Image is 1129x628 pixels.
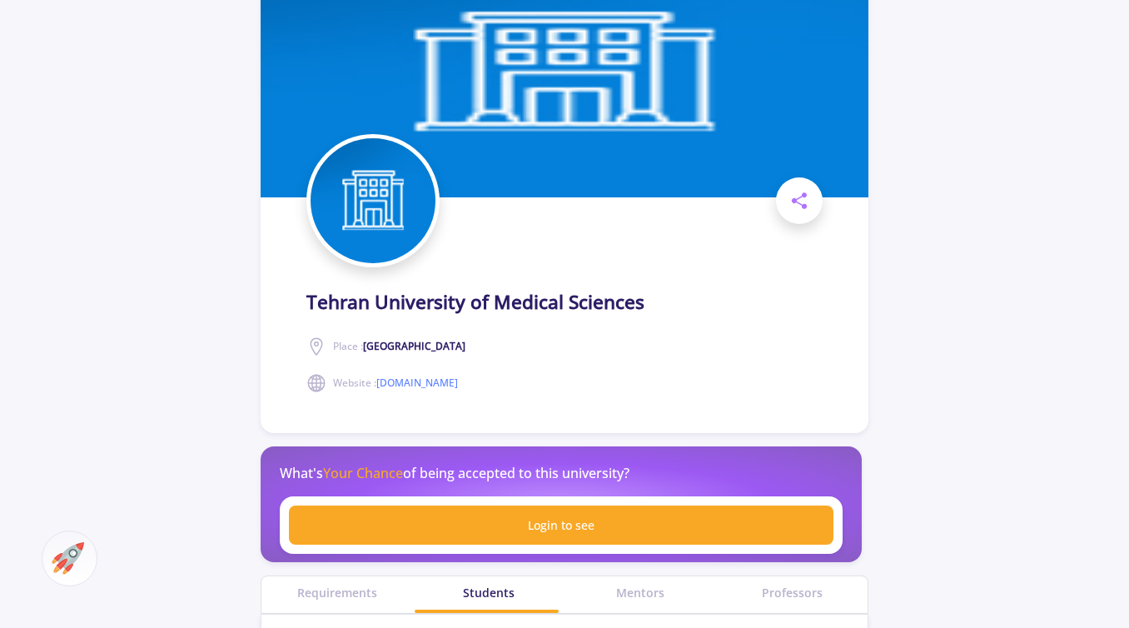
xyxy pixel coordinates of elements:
a: Professors [716,584,868,601]
a: Login to see [289,506,833,545]
a: [DOMAIN_NAME] [376,376,458,390]
a: Mentors [564,584,716,601]
span: Place : [333,339,465,354]
a: Requirements [261,584,413,601]
span: [GEOGRAPHIC_DATA] [363,339,465,353]
img: Tehran University of Medical Sciences logo [311,138,435,263]
p: What's of being accepted to this university? [280,463,629,483]
h1: Tehran University of Medical Sciences [306,291,644,313]
span: Your Chance [323,464,403,482]
img: ac-market [52,542,84,575]
a: Students [413,584,564,601]
span: Website : [333,376,458,391]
